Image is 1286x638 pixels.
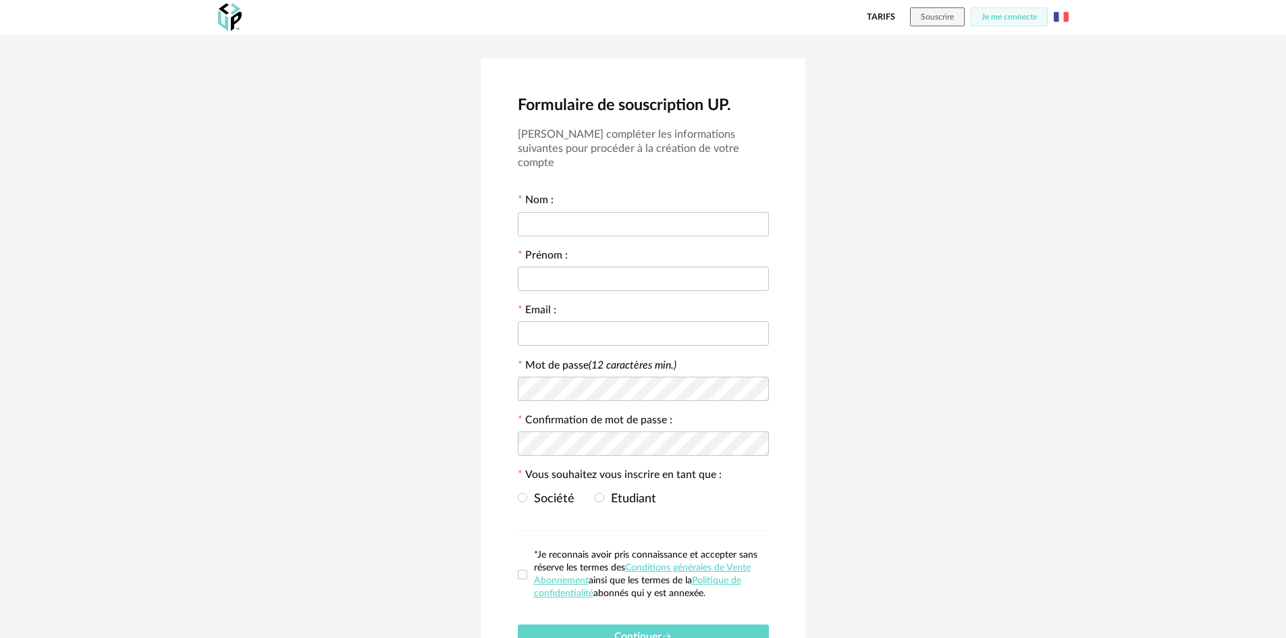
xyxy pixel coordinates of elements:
label: Vous souhaitez vous inscrire en tant que : [518,470,722,483]
label: Mot de passe [525,360,676,371]
img: OXP [218,3,242,31]
span: Souscrire [921,13,954,21]
span: Etudiant [604,493,656,505]
span: Société [527,493,574,505]
i: (12 caractères min.) [589,360,676,371]
span: *Je reconnais avoir pris connaissance et accepter sans réserve les termes des ainsi que les terme... [534,550,757,598]
h2: Formulaire de souscription UP. [518,95,769,115]
button: Souscrire [910,7,965,26]
label: Email : [518,305,556,319]
h3: [PERSON_NAME] compléter les informations suivantes pour procéder à la création de votre compte [518,128,769,170]
button: Je me connecte [971,7,1048,26]
a: Conditions générales de Vente Abonnement [534,563,751,585]
label: Nom : [518,195,554,209]
img: fr [1054,9,1069,24]
span: Je me connecte [982,13,1037,21]
label: Prénom : [518,250,568,264]
label: Confirmation de mot de passe : [518,415,672,429]
a: Tarifs [867,7,895,26]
